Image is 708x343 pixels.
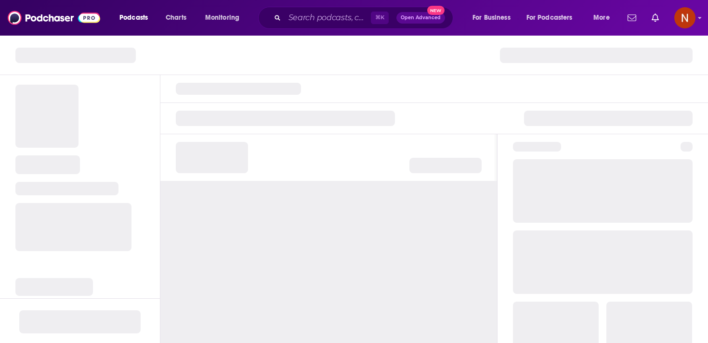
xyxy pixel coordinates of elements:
span: For Business [472,11,511,25]
button: open menu [198,10,252,25]
span: New [427,6,445,15]
button: open menu [113,10,160,25]
button: Open AdvancedNew [396,12,445,24]
a: Show notifications dropdown [624,10,640,26]
span: Podcasts [119,11,148,25]
span: For Podcasters [526,11,573,25]
span: Logged in as AdelNBM [674,7,695,28]
img: Podchaser - Follow, Share and Rate Podcasts [8,9,100,27]
span: ⌘ K [371,12,389,24]
a: Show notifications dropdown [648,10,663,26]
div: Search podcasts, credits, & more... [267,7,462,29]
span: More [593,11,610,25]
img: User Profile [674,7,695,28]
span: Monitoring [205,11,239,25]
input: Search podcasts, credits, & more... [285,10,371,25]
span: Charts [166,11,186,25]
button: open menu [466,10,523,25]
span: Open Advanced [401,15,441,20]
button: open menu [520,10,587,25]
button: Show profile menu [674,7,695,28]
a: Charts [159,10,192,25]
button: open menu [587,10,622,25]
